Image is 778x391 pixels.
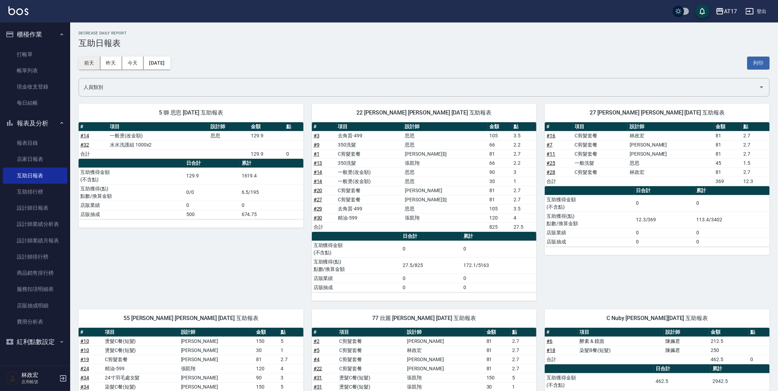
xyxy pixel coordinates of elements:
td: 1619.4 [240,168,303,184]
td: 張凱翔 [403,158,488,168]
a: 店販抽成明細 [3,298,67,314]
td: 0 [401,241,462,257]
td: 互助獲得金額 (不含點) [545,373,654,390]
a: 帳單列表 [3,63,67,79]
a: #24 [80,366,89,371]
button: Open [756,82,767,93]
td: 精油-599 [336,213,403,222]
td: 129.9 [249,149,284,158]
td: 45 [714,158,742,168]
a: 打帳單 [3,46,67,63]
td: 105 [488,204,512,213]
td: 81 [485,364,511,373]
a: #29 [314,206,322,211]
th: 累計 [695,186,770,195]
table: a dense table [312,232,537,292]
a: #7 [546,142,552,148]
td: 合計 [312,222,336,232]
td: 5 [511,373,537,382]
td: [PERSON_NAME] [405,337,485,346]
td: 81 [485,346,511,355]
td: 張凱翔 [403,213,488,222]
td: 81 [714,140,742,149]
td: 0 [634,195,695,211]
td: 0 [695,195,770,211]
a: #22 [314,366,322,371]
td: 0 [240,201,303,210]
table: a dense table [545,186,770,247]
a: 現金收支登錄 [3,79,67,95]
th: 日合計 [654,364,711,373]
th: 累計 [462,232,536,241]
td: 0 [462,283,536,292]
td: C剪髮套餐 [336,186,403,195]
a: #31 [314,375,322,380]
th: # [79,328,103,337]
td: 27.5 [512,222,537,232]
td: 81 [254,355,279,364]
td: 66 [488,140,512,149]
th: 設計師 [628,122,714,131]
table: a dense table [545,122,770,186]
td: 2.7 [512,149,537,158]
td: 0 [634,228,695,237]
td: 互助獲得(點) 點數/換算金額 [79,184,185,201]
a: 設計師日報表 [3,200,67,216]
td: 0 [634,237,695,246]
td: 90 [488,168,512,177]
th: 設計師 [209,122,249,131]
a: #30 [314,215,322,221]
td: 店販業績 [545,228,634,237]
td: 一般燙(改金額) [336,177,403,186]
button: 登出 [743,5,770,18]
span: 27 [PERSON_NAME] [PERSON_NAME] [DATE] 互助報表 [553,109,761,116]
img: Logo [8,6,28,15]
td: 店販抽成 [545,237,634,246]
td: 燙髮C餐(短髮) [103,346,179,355]
h2: Decrease Daily Report [79,31,770,35]
td: 81 [714,131,742,140]
th: # [79,122,108,131]
a: 互助排行榜 [3,184,67,200]
th: 項目 [578,328,664,337]
span: 55 [PERSON_NAME] [PERSON_NAME] [DATE] 互助報表 [87,315,295,322]
td: 陳姵君 [664,337,709,346]
a: 設計師業績分析表 [3,216,67,232]
td: 林政宏 [628,131,714,140]
td: 129.9 [185,168,240,184]
td: 2.7 [742,140,770,149]
td: 2.7 [742,168,770,177]
a: 互助日報表 [3,168,67,184]
td: 0 [462,241,536,257]
td: [PERSON_NAME] [403,186,488,195]
td: 825 [488,222,512,232]
td: 2.7 [512,186,537,195]
th: # [545,122,573,131]
td: C剪髮套餐 [336,195,403,204]
td: 合計 [79,149,108,158]
td: 212.5 [709,337,749,346]
table: a dense table [79,159,303,219]
td: 0 [401,274,462,283]
td: 水水洗護組 1000x2 [108,140,209,149]
td: [PERSON_NAME]彣 [403,149,488,158]
td: 思思 [628,158,714,168]
td: C剪髮套餐 [338,364,405,373]
td: 酵素 & 鏡面 [578,337,664,346]
p: 店用帳號 [21,379,57,385]
td: 燙髮C餐(短髮) [103,337,179,346]
td: 81 [488,149,512,158]
input: 人員名稱 [82,81,756,93]
th: 項目 [573,122,628,131]
th: 點 [742,122,770,131]
td: 思思 [403,204,488,213]
h5: 林政宏 [21,372,57,379]
a: #10 [80,338,89,344]
th: 項目 [336,122,403,131]
td: 互助獲得金額 (不含點) [312,241,401,257]
td: 2.7 [742,149,770,158]
th: 設計師 [664,328,709,337]
td: 2.7 [511,355,537,364]
a: #31 [314,384,322,390]
td: 去角質-499 [336,204,403,213]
